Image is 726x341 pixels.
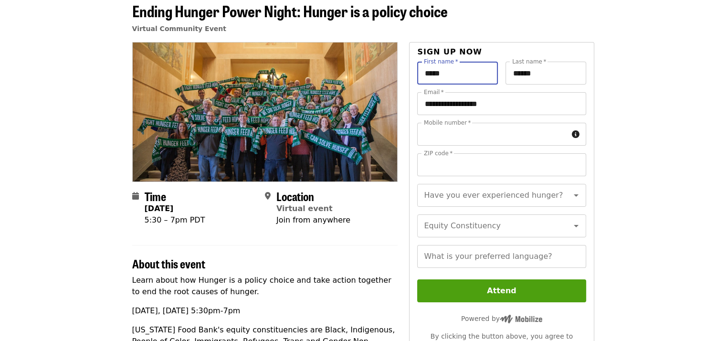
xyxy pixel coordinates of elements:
[132,25,226,32] a: Virtual Community Event
[572,130,579,139] i: circle-info icon
[417,92,586,115] input: Email
[265,192,271,201] i: map-marker-alt icon
[417,62,498,85] input: First name
[417,123,568,146] input: Mobile number
[276,204,333,213] a: Virtual event
[505,62,586,85] input: Last name
[145,204,174,213] strong: [DATE]
[132,275,398,298] p: Learn about how Hunger is a policy choice and take action together to end the root causes of hunger.
[276,188,314,204] span: Location
[424,89,444,95] label: Email
[569,219,583,233] button: Open
[145,214,205,226] div: 5:30 – 7pm PDT
[276,215,350,224] span: Join from anywhere
[424,120,471,126] label: Mobile number
[500,315,542,323] img: Powered by Mobilize
[417,279,586,302] button: Attend
[132,255,205,272] span: About this event
[132,192,139,201] i: calendar icon
[569,189,583,202] button: Open
[512,59,546,64] label: Last name
[461,315,542,322] span: Powered by
[132,305,398,317] p: [DATE], [DATE] 5:30pm-7pm
[417,153,586,176] input: ZIP code
[424,150,452,156] label: ZIP code
[424,59,458,64] label: First name
[133,43,398,181] img: Ending Hunger Power Night: Hunger is a policy choice organized by Oregon Food Bank
[417,47,482,56] span: Sign up now
[145,188,166,204] span: Time
[417,245,586,268] input: What is your preferred language?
